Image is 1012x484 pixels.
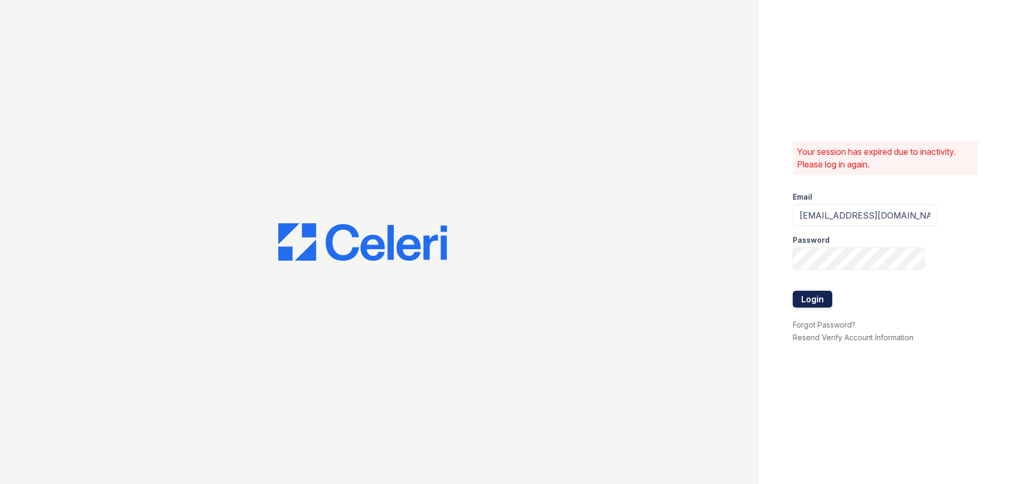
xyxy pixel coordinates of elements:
[793,235,830,245] label: Password
[793,320,855,329] a: Forgot Password?
[793,333,913,342] a: Resend Verify Account Information
[797,145,974,171] p: Your session has expired due to inactivity. Please log in again.
[793,192,812,202] label: Email
[793,291,832,308] button: Login
[278,223,447,261] img: CE_Logo_Blue-a8612792a0a2168367f1c8372b55b34899dd931a85d93a1a3d3e32e68fde9ad4.png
